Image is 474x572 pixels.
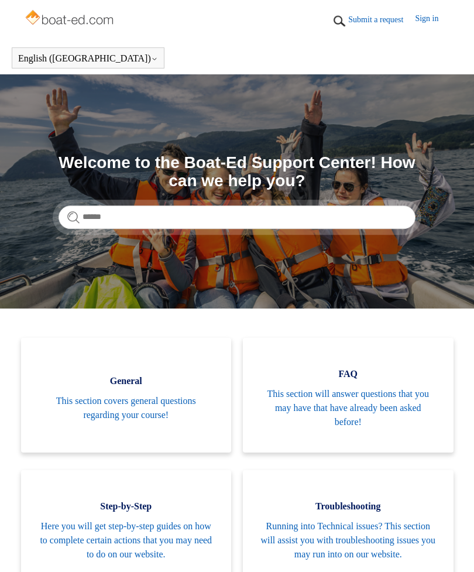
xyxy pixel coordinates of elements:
span: Running into Technical issues? This section will assist you with troubleshooting issues you may r... [260,519,436,561]
span: Step-by-Step [39,499,214,513]
a: General This section covers general questions regarding your course! [21,338,232,453]
img: Boat-Ed Help Center home page [24,7,117,30]
span: This section will answer questions that you may have that have already been asked before! [260,387,436,429]
h1: Welcome to the Boat-Ed Support Center! How can we help you? [59,154,415,190]
span: General [39,374,214,388]
button: English ([GEOGRAPHIC_DATA]) [18,53,158,64]
img: 01HZPCYTXV3JW8MJV9VD7EMK0H [331,12,348,30]
a: FAQ This section will answer questions that you may have that have already been asked before! [243,338,454,453]
div: Live chat [435,533,465,563]
span: FAQ [260,367,436,381]
span: This section covers general questions regarding your course! [39,394,214,422]
a: Sign in [415,12,450,30]
span: Here you will get step-by-step guides on how to complete certain actions that you may need to do ... [39,519,214,561]
input: Search [59,205,415,229]
a: Submit a request [348,13,415,26]
span: Troubleshooting [260,499,436,513]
